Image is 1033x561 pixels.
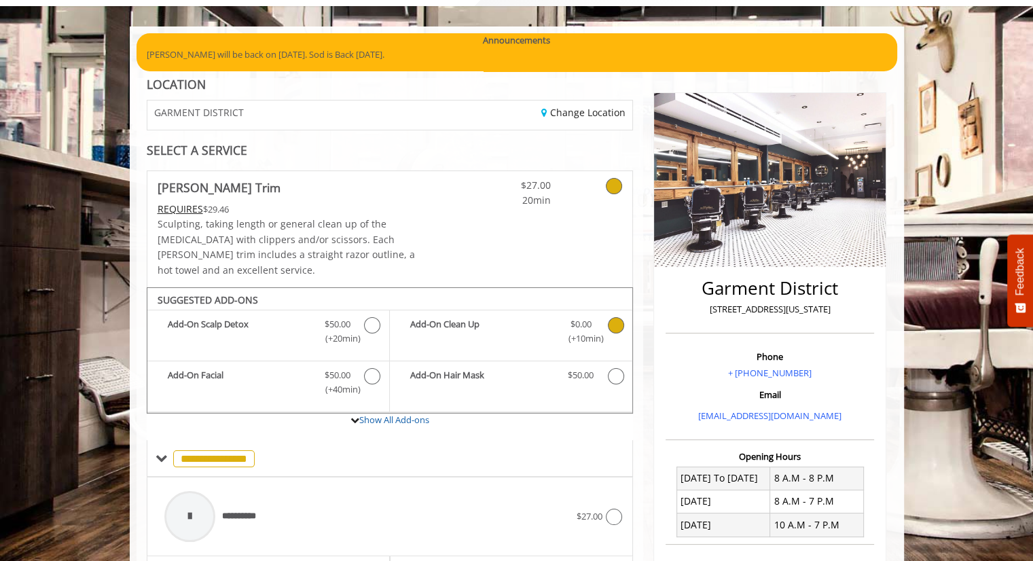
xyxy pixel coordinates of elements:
h3: Email [669,390,871,399]
h3: Opening Hours [666,452,874,461]
b: Announcements [483,33,550,48]
td: [DATE] [676,513,770,537]
b: Add-On Clean Up [410,317,554,346]
a: [EMAIL_ADDRESS][DOMAIN_NAME] [698,410,841,422]
td: 8 A.M - 7 P.M [770,490,864,513]
label: Add-On Scalp Detox [154,317,382,349]
span: GARMENT DISTRICT [154,107,244,117]
span: 20min [471,193,551,208]
span: $27.00 [471,178,551,193]
span: $50.00 [568,368,594,382]
span: $50.00 [325,368,350,382]
b: Add-On Hair Mask [410,368,554,384]
span: This service needs some Advance to be paid before we block your appointment [158,202,203,215]
label: Add-On Facial [154,368,382,400]
span: (+20min ) [317,331,357,346]
p: [STREET_ADDRESS][US_STATE] [669,302,871,316]
a: Show All Add-ons [359,414,429,426]
span: Feedback [1014,248,1026,295]
p: [PERSON_NAME] will be back on [DATE]. Sod is Back [DATE]. [147,48,887,62]
td: [DATE] [676,490,770,513]
div: SELECT A SERVICE [147,144,634,157]
b: [PERSON_NAME] Trim [158,178,280,197]
label: Add-On Clean Up [397,317,626,349]
span: $27.00 [577,510,602,522]
div: Beard Trim Add-onS [147,287,634,414]
b: Add-On Facial [168,368,311,397]
a: + [PHONE_NUMBER] [728,367,812,379]
label: Add-On Hair Mask [397,368,626,388]
td: 8 A.M - 8 P.M [770,467,864,490]
div: $29.46 [158,202,431,217]
td: [DATE] To [DATE] [676,467,770,490]
b: SUGGESTED ADD-ONS [158,293,258,306]
b: LOCATION [147,76,206,92]
span: (+10min ) [560,331,600,346]
button: Feedback - Show survey [1007,234,1033,327]
td: 10 A.M - 7 P.M [770,513,864,537]
span: $0.00 [570,317,592,331]
a: Change Location [541,106,626,119]
h2: Garment District [669,278,871,298]
b: Add-On Scalp Detox [168,317,311,346]
p: Sculpting, taking length or general clean up of the [MEDICAL_DATA] with clippers and/or scissors.... [158,217,431,278]
span: (+40min ) [317,382,357,397]
span: $50.00 [325,317,350,331]
h3: Phone [669,352,871,361]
